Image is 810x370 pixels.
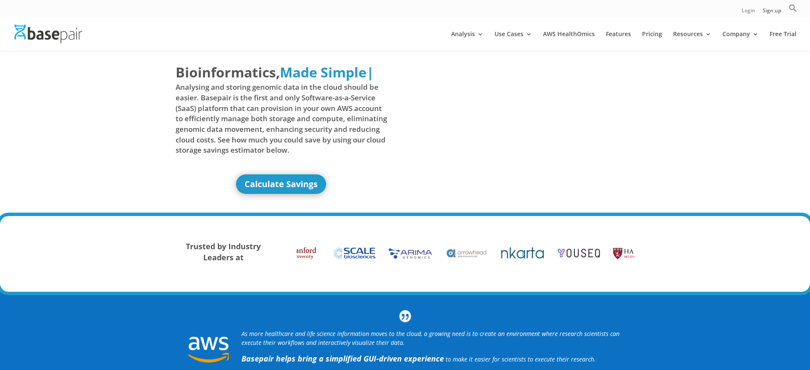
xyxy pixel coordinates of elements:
iframe: Basepair - NGS Analysis Simplified [412,63,623,182]
img: Basepair [14,25,82,43]
a: Company [722,31,759,51]
span: | [367,63,374,81]
span: Analysing and storing genomic data in the cloud should be easier. Basepair is the first and only ... [176,82,387,155]
a: Use Cases [495,31,532,51]
a: AWS HealthOmics [543,31,595,51]
span: to make it easier for scientists to execute their research. [446,355,596,363]
a: Resources [673,31,711,51]
i: As more healthcare and life science information moves to the cloud, a growing need is to create a... [242,330,620,347]
a: Sign up [763,8,781,17]
a: Analysis [451,31,483,51]
a: Pricing [642,31,662,51]
span: Made Simple [280,63,367,81]
strong: Basepair helps bring a simplified GUI-driven experience [242,353,444,364]
span: Bioinformatics, [176,63,280,82]
a: Login [742,8,755,17]
a: Search Icon Link [789,4,797,17]
a: Free Trial [770,31,796,51]
strong: Trusted by Industry Leaders at [186,241,261,262]
a: Calculate Savings [236,174,326,194]
svg: Search [789,4,797,12]
a: Features [606,31,631,51]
